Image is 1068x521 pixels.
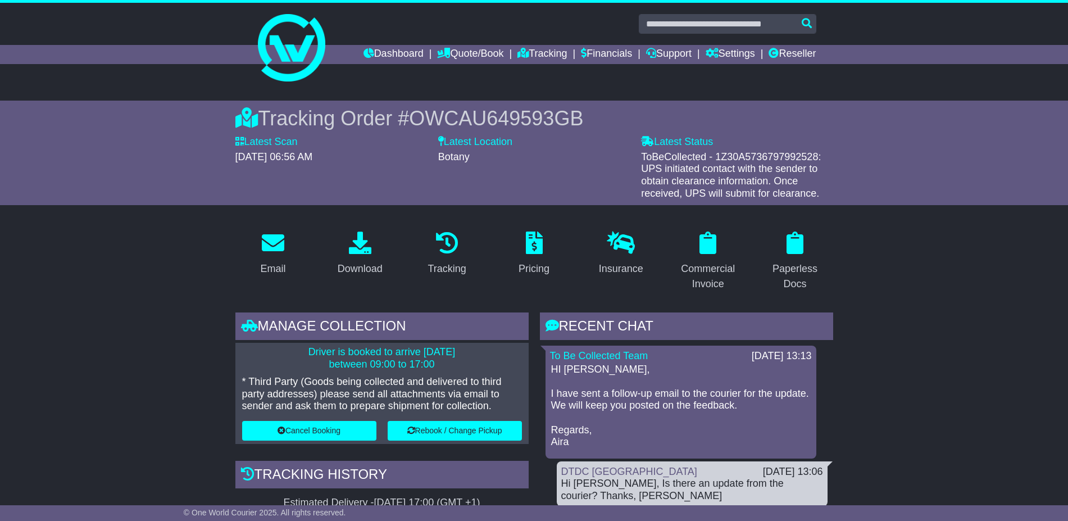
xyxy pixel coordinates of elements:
[235,106,833,130] div: Tracking Order #
[330,228,390,280] a: Download
[550,350,648,361] a: To Be Collected Team
[409,107,583,130] span: OWCAU649593GB
[235,151,313,162] span: [DATE] 06:56 AM
[641,151,821,199] span: ToBeCollected - 1Z30A5736797992528: UPS initiated contact with the sender to obtain clearance inf...
[581,45,632,64] a: Financials
[752,350,812,363] div: [DATE] 13:13
[757,228,833,296] a: Paperless Docs
[561,466,697,477] a: DTDC [GEOGRAPHIC_DATA]
[235,461,529,491] div: Tracking history
[641,136,713,148] label: Latest Status
[517,45,567,64] a: Tracking
[599,261,643,277] div: Insurance
[765,261,826,292] div: Paperless Docs
[242,376,522,413] p: * Third Party (Goods being collected and delivered to third party addresses) please send all atta...
[428,261,466,277] div: Tracking
[678,261,739,292] div: Commercial Invoice
[592,228,651,280] a: Insurance
[184,508,346,517] span: © One World Courier 2025. All rights reserved.
[706,45,755,64] a: Settings
[551,364,811,448] p: HI [PERSON_NAME], I have sent a follow-up email to the courier for the update. We will keep you p...
[511,228,557,280] a: Pricing
[363,45,424,64] a: Dashboard
[235,312,529,343] div: Manage collection
[519,261,549,277] div: Pricing
[420,228,473,280] a: Tracking
[540,312,833,343] div: RECENT CHAT
[242,421,376,441] button: Cancel Booking
[388,421,522,441] button: Rebook / Change Pickup
[769,45,816,64] a: Reseller
[260,261,285,277] div: Email
[438,151,470,162] span: Botany
[235,136,298,148] label: Latest Scan
[561,478,823,502] div: Hi [PERSON_NAME], Is there an update from the courier? Thanks, [PERSON_NAME]
[235,497,529,509] div: Estimated Delivery -
[646,45,692,64] a: Support
[253,228,293,280] a: Email
[438,136,512,148] label: Latest Location
[437,45,503,64] a: Quote/Book
[338,261,383,277] div: Download
[763,466,823,478] div: [DATE] 13:06
[374,497,480,509] div: [DATE] 17:00 (GMT +1)
[670,228,746,296] a: Commercial Invoice
[242,346,522,370] p: Driver is booked to arrive [DATE] between 09:00 to 17:00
